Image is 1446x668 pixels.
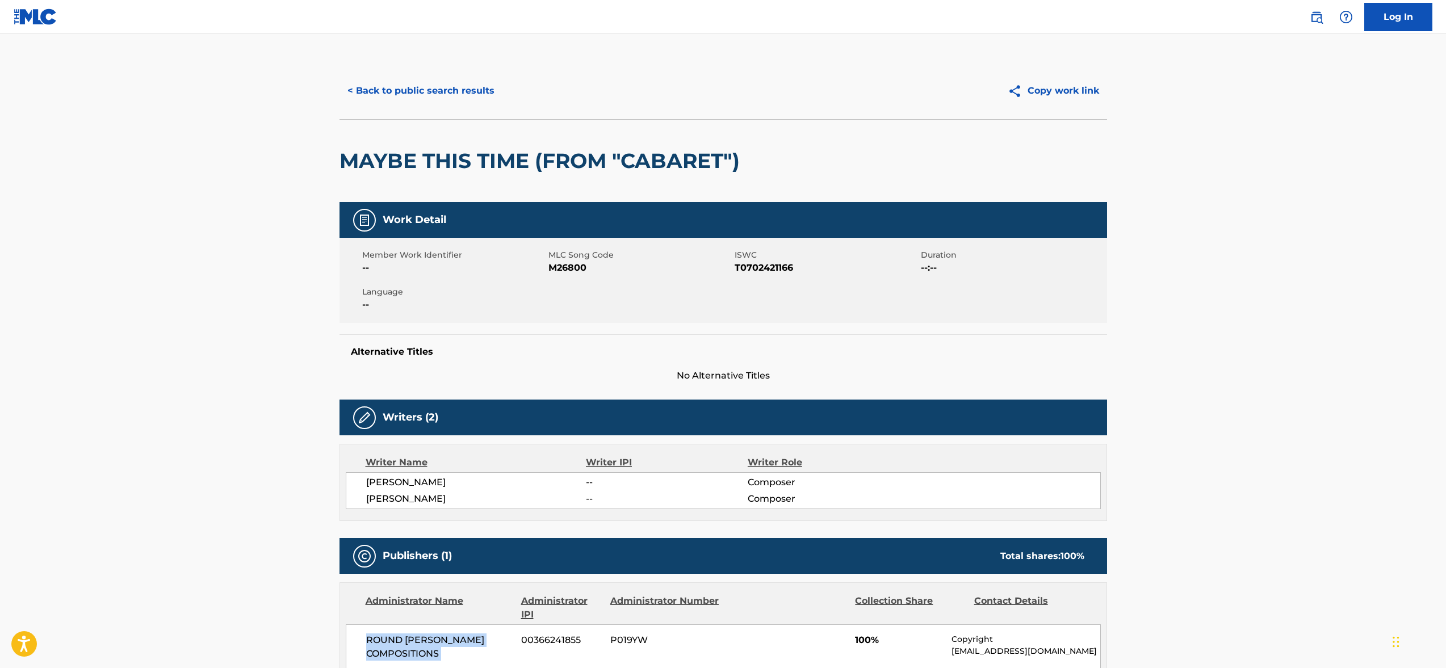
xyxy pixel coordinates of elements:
span: ROUND [PERSON_NAME] COMPOSITIONS [366,633,513,661]
img: Publishers [358,549,371,563]
span: P019YW [610,633,720,647]
span: 100% [855,633,943,647]
h5: Alternative Titles [351,346,1096,358]
a: Log In [1364,3,1432,31]
p: [EMAIL_ADDRESS][DOMAIN_NAME] [952,645,1100,657]
div: Writer IPI [586,456,748,469]
span: --:-- [921,261,1104,275]
span: Composer [748,492,895,506]
img: search [1310,10,1323,24]
span: Composer [748,476,895,489]
div: Help [1335,6,1357,28]
div: Writer Name [366,456,586,469]
button: Copy work link [1000,77,1107,105]
span: -- [586,492,747,506]
img: help [1339,10,1353,24]
img: Writers [358,411,371,425]
div: Administrator Number [610,594,720,621]
span: T0702421166 [735,261,918,275]
div: Administrator Name [366,594,513,621]
img: MLC Logo [14,9,57,25]
h5: Work Detail [383,213,446,226]
div: Total shares: [1000,549,1084,563]
span: 100 % [1061,551,1084,561]
p: Copyright [952,633,1100,645]
a: Public Search [1305,6,1328,28]
h5: Writers (2) [383,411,438,424]
img: Work Detail [358,213,371,227]
span: No Alternative Titles [340,369,1107,383]
span: -- [362,298,546,312]
span: 00366241855 [521,633,602,647]
iframe: Chat Widget [1389,614,1446,668]
span: -- [586,476,747,489]
div: Administrator IPI [521,594,602,621]
div: Contact Details [974,594,1084,621]
div: Drag [1393,625,1399,659]
div: Collection Share [855,594,965,621]
span: [PERSON_NAME] [366,476,586,489]
h5: Publishers (1) [383,549,452,562]
span: Member Work Identifier [362,249,546,261]
span: -- [362,261,546,275]
div: Writer Role [748,456,895,469]
h2: MAYBE THIS TIME (FROM "CABARET") [340,148,745,174]
span: [PERSON_NAME] [366,492,586,506]
span: Duration [921,249,1104,261]
img: Copy work link [1008,84,1028,98]
span: M26800 [548,261,732,275]
button: < Back to public search results [340,77,502,105]
span: Language [362,286,546,298]
span: ISWC [735,249,918,261]
span: MLC Song Code [548,249,732,261]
